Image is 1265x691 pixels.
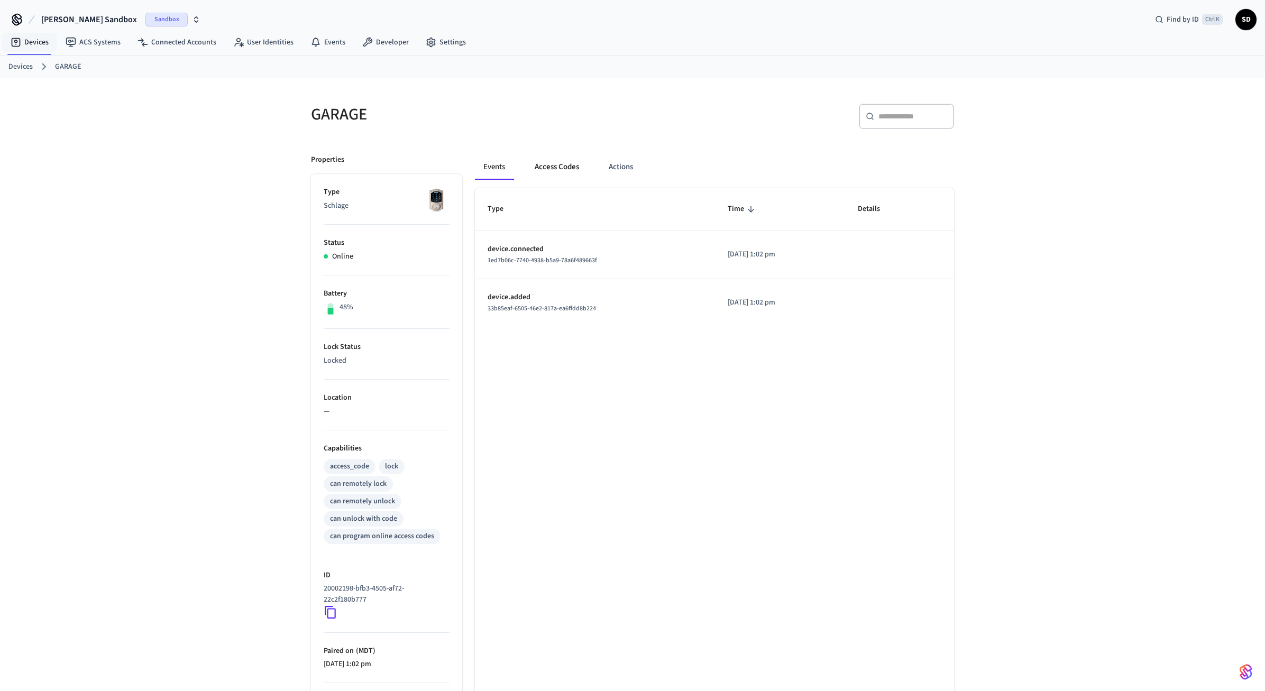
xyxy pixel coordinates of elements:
[1147,10,1231,29] div: Find by IDCtrl K
[488,292,702,303] p: device.added
[488,244,702,255] p: device.connected
[129,33,225,52] a: Connected Accounts
[324,355,450,366] p: Locked
[324,583,445,605] p: 20002198-bfb3-4505-af72-22c2f180b777
[311,154,344,165] p: Properties
[354,33,417,52] a: Developer
[423,187,450,213] img: Schlage Sense Smart Deadbolt with Camelot Trim, Front
[475,154,514,180] button: Events
[526,154,588,180] button: Access Codes
[1167,14,1199,25] span: Find by ID
[858,201,894,217] span: Details
[340,302,353,313] p: 48%
[488,256,597,265] span: 1ed7b06c-7740-4938-b5a9-78a6f489663f
[332,251,353,262] p: Online
[1240,664,1252,680] img: SeamLogoGradient.69752ec5.svg
[728,249,832,260] p: [DATE] 1:02 pm
[600,154,641,180] button: Actions
[330,478,387,490] div: can remotely lock
[417,33,474,52] a: Settings
[41,13,137,26] span: [PERSON_NAME] Sandbox
[1235,9,1257,30] button: SD
[385,461,398,472] div: lock
[324,659,450,670] p: [DATE] 1:02 pm
[728,201,758,217] span: Time
[330,461,369,472] div: access_code
[324,406,450,417] p: —
[302,33,354,52] a: Events
[324,288,450,299] p: Battery
[55,61,81,72] a: GARAGE
[488,201,517,217] span: Type
[330,531,434,542] div: can program online access codes
[324,237,450,248] p: Status
[324,187,450,198] p: Type
[488,304,596,313] span: 33b85eaf-6505-46e2-817a-ea6ffdd8b224
[2,33,57,52] a: Devices
[324,570,450,581] p: ID
[225,33,302,52] a: User Identities
[354,646,375,656] span: ( MDT )
[330,496,395,507] div: can remotely unlock
[324,392,450,403] p: Location
[324,443,450,454] p: Capabilities
[324,200,450,211] p: Schlage
[324,646,450,657] p: Paired on
[311,104,626,125] h5: GARAGE
[728,297,832,308] p: [DATE] 1:02 pm
[145,13,188,26] span: Sandbox
[1236,10,1255,29] span: SD
[475,154,954,180] div: ant example
[1202,14,1223,25] span: Ctrl K
[324,342,450,353] p: Lock Status
[330,513,397,524] div: can unlock with code
[8,61,33,72] a: Devices
[57,33,129,52] a: ACS Systems
[475,188,954,327] table: sticky table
